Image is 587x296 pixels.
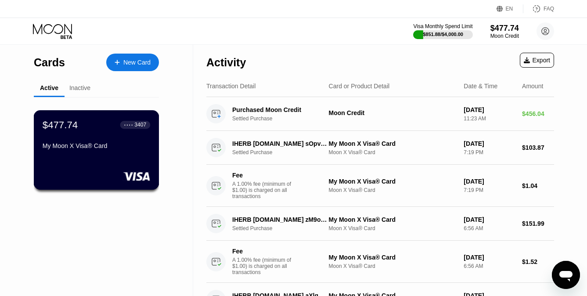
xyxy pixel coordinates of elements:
[464,140,515,147] div: [DATE]
[206,165,554,207] div: FeeA 1.00% fee (minimum of $1.00) is charged on all transactionsMy Moon X Visa® CardMoon X Visa® ...
[522,110,554,117] div: $456.04
[497,4,523,13] div: EN
[329,216,457,223] div: My Moon X Visa® Card
[232,216,329,223] div: IHERB [DOMAIN_NAME] zM9oF 951-6163600 US
[43,119,78,130] div: $477.74
[232,172,294,179] div: Fee
[43,142,150,149] div: My Moon X Visa® Card
[329,140,457,147] div: My Moon X Visa® Card
[523,4,554,13] div: FAQ
[232,116,336,122] div: Settled Purchase
[134,122,146,128] div: 3407
[69,84,90,91] div: Inactive
[40,84,58,91] div: Active
[232,106,329,113] div: Purchased Moon Credit
[413,23,472,39] div: Visa Monthly Spend Limit$851.88/$4,000.00
[329,109,457,116] div: Moon Credit
[106,54,159,71] div: New Card
[123,59,151,66] div: New Card
[232,225,336,231] div: Settled Purchase
[522,182,554,189] div: $1.04
[464,225,515,231] div: 6:56 AM
[552,261,580,289] iframe: Кнопка запуска окна обмена сообщениями
[206,56,246,69] div: Activity
[206,97,554,131] div: Purchased Moon CreditSettled PurchaseMoon Credit[DATE]11:23 AM$456.04
[506,6,513,12] div: EN
[329,254,457,261] div: My Moon X Visa® Card
[522,258,554,265] div: $1.52
[520,53,554,68] div: Export
[464,187,515,193] div: 7:19 PM
[490,24,519,33] div: $477.74
[464,149,515,155] div: 7:19 PM
[490,24,519,39] div: $477.74Moon Credit
[232,181,298,199] div: A 1.00% fee (minimum of $1.00) is charged on all transactions
[329,83,390,90] div: Card or Product Detail
[524,57,550,64] div: Export
[522,144,554,151] div: $103.87
[464,216,515,223] div: [DATE]
[464,106,515,113] div: [DATE]
[34,111,158,189] div: $477.74● ● ● ●3407My Moon X Visa® Card
[232,149,336,155] div: Settled Purchase
[413,23,472,29] div: Visa Monthly Spend Limit
[464,263,515,269] div: 6:56 AM
[544,6,554,12] div: FAQ
[329,149,457,155] div: Moon X Visa® Card
[464,116,515,122] div: 11:23 AM
[232,257,298,275] div: A 1.00% fee (minimum of $1.00) is charged on all transactions
[206,241,554,283] div: FeeA 1.00% fee (minimum of $1.00) is charged on all transactionsMy Moon X Visa® CardMoon X Visa® ...
[464,83,497,90] div: Date & Time
[464,178,515,185] div: [DATE]
[206,131,554,165] div: IHERB [DOMAIN_NAME] sOpv2 [DOMAIN_NAME] USSettled PurchaseMy Moon X Visa® CardMoon X Visa® Card[D...
[423,32,463,37] div: $851.88 / $4,000.00
[329,187,457,193] div: Moon X Visa® Card
[522,83,543,90] div: Amount
[232,248,294,255] div: Fee
[206,83,256,90] div: Transaction Detail
[522,220,554,227] div: $151.99
[232,140,329,147] div: IHERB [DOMAIN_NAME] sOpv2 [DOMAIN_NAME] US
[206,207,554,241] div: IHERB [DOMAIN_NAME] zM9oF 951-6163600 USSettled PurchaseMy Moon X Visa® CardMoon X Visa® Card[DAT...
[329,178,457,185] div: My Moon X Visa® Card
[464,254,515,261] div: [DATE]
[490,33,519,39] div: Moon Credit
[34,56,65,69] div: Cards
[124,123,133,126] div: ● ● ● ●
[329,225,457,231] div: Moon X Visa® Card
[329,263,457,269] div: Moon X Visa® Card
